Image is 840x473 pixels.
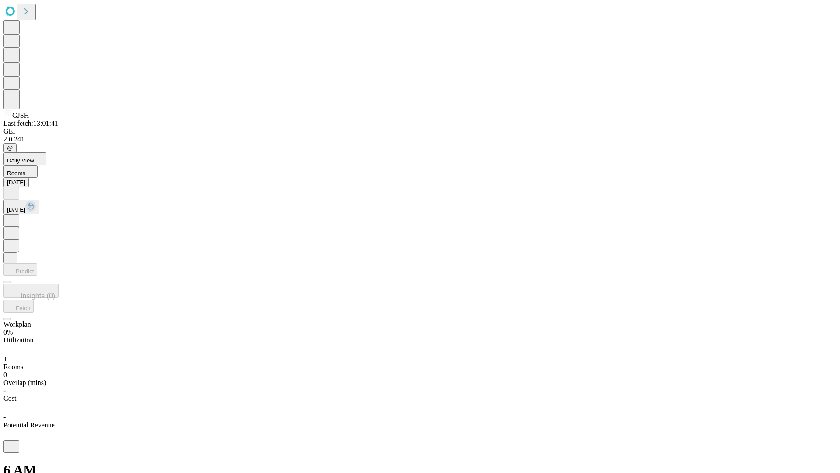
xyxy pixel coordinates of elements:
span: @ [7,145,13,151]
span: Potential Revenue [3,421,55,429]
button: Predict [3,263,37,276]
span: Daily View [7,157,34,164]
span: Cost [3,395,16,402]
button: @ [3,143,17,152]
span: Rooms [7,170,25,176]
span: [DATE] [7,206,25,213]
span: Rooms [3,363,23,371]
span: Insights (0) [21,292,55,300]
button: [DATE] [3,178,29,187]
button: [DATE] [3,200,39,214]
span: 1 [3,355,7,363]
div: 2.0.241 [3,135,836,143]
span: Last fetch: 13:01:41 [3,120,58,127]
button: Daily View [3,152,46,165]
span: Utilization [3,336,33,344]
span: - [3,413,6,421]
button: Fetch [3,300,34,313]
span: GJSH [12,112,29,119]
button: Insights (0) [3,284,59,298]
span: - [3,387,6,394]
span: 0 [3,371,7,378]
span: Overlap (mins) [3,379,46,386]
button: Rooms [3,165,38,178]
span: 0% [3,328,13,336]
span: Workplan [3,321,31,328]
div: GEI [3,127,836,135]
